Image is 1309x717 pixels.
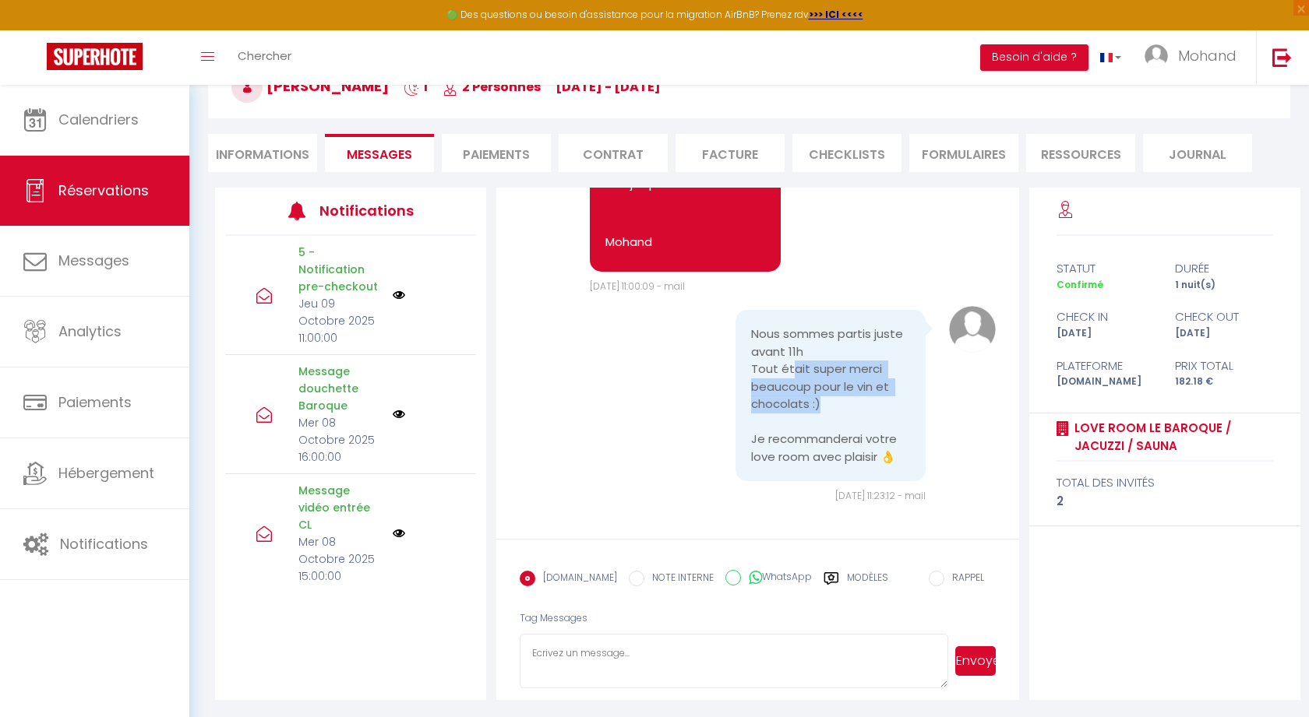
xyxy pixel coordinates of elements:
[393,408,405,420] img: NO IMAGE
[847,571,888,598] label: Modèles
[1165,308,1283,326] div: check out
[442,134,551,172] li: Paiements
[909,134,1018,172] li: FORMULAIRES
[208,134,317,172] li: Informations
[58,251,129,270] span: Messages
[520,611,587,624] span: Tag Messages
[1133,30,1256,85] a: ... Mohand
[792,134,901,172] li: CHECKLISTS
[1165,357,1283,375] div: Prix total
[751,325,910,466] pre: Nous sommes partis juste avant 11h Tout était super merci beaucoup pour le vin et chocolats :) Je...
[60,534,148,554] span: Notifications
[298,295,383,346] p: Jeu 09 Octobre 2025 11:00:00
[1046,374,1165,389] div: [DOMAIN_NAME]
[58,181,149,200] span: Réservations
[980,44,1088,71] button: Besoin d'aide ?
[347,146,412,163] span: Messages
[58,392,132,412] span: Paiements
[298,244,383,295] p: 5 - Notification pre-checkout
[443,78,541,96] span: 2 Personnes
[319,193,424,228] h3: Notifications
[1057,492,1274,511] div: 2
[1046,357,1165,375] div: Plateforme
[1165,326,1283,341] div: [DATE]
[835,489,926,502] span: [DATE] 11:23:12 - mail
[1046,259,1165,278] div: statut
[58,110,139,129] span: Calendriers
[393,289,405,301] img: NO IMAGE
[676,134,785,172] li: Facture
[1026,134,1135,172] li: Ressources
[298,533,383,585] p: Mer 08 Octobre 2025 15:00:00
[1178,46,1237,65] span: Mohand
[590,279,685,293] span: [DATE] 11:00:09 - mail
[1143,134,1252,172] li: Journal
[58,463,154,483] span: Hébergement
[535,571,617,588] label: [DOMAIN_NAME]
[298,363,383,414] p: Message douchette Baroque
[1165,374,1283,389] div: 182.18 €
[231,76,389,96] span: [PERSON_NAME]
[1145,44,1168,68] img: ...
[1046,326,1165,341] div: [DATE]
[393,527,405,540] img: NO IMAGE
[949,306,996,353] img: avatar.png
[944,571,984,588] label: RAPPEL
[58,322,122,341] span: Analytics
[741,570,812,587] label: WhatsApp
[298,414,383,466] p: Mer 08 Octobre 2025 16:00:00
[556,78,661,96] span: [DATE] - [DATE]
[404,78,428,96] span: 1
[559,134,668,172] li: Contrat
[1165,278,1283,293] div: 1 nuit(s)
[1046,308,1165,326] div: check in
[809,8,863,21] a: >>> ICI <<<<
[1057,473,1274,492] div: total des invités
[605,234,764,251] p: Mohand
[226,30,303,85] a: Chercher
[1165,259,1283,278] div: durée
[1069,419,1274,455] a: Love Room Le Baroque / Jacuzzi / Sauna
[1057,278,1103,291] span: Confirmé
[644,571,714,588] label: NOTE INTERNE
[47,43,143,70] img: Super Booking
[238,47,291,64] span: Chercher
[955,646,996,676] button: Envoyer
[298,482,383,533] p: Message vidéo entrée CL
[1272,47,1292,67] img: logout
